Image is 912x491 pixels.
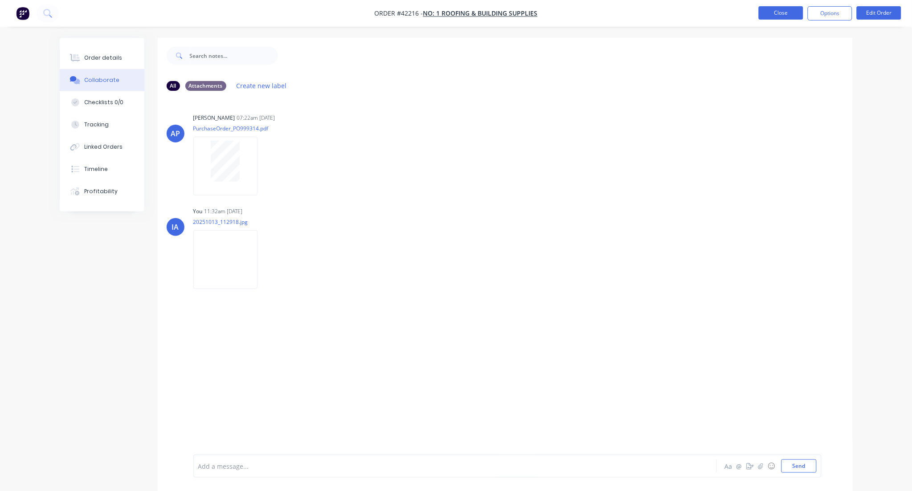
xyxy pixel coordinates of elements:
[193,207,203,215] div: You
[781,459,817,473] button: Send
[185,81,226,91] div: Attachments
[60,47,144,69] button: Order details
[60,136,144,158] button: Linked Orders
[193,125,269,132] p: PurchaseOrder_PO999314.pdf
[857,6,901,20] button: Edit Order
[84,76,119,84] div: Collaborate
[190,47,278,65] input: Search notes...
[204,207,243,215] div: 11:32am [DATE]
[193,114,235,122] div: [PERSON_NAME]
[193,218,266,226] p: 20251013_112918.jpg
[766,461,777,471] button: ☺
[84,187,118,195] div: Profitability
[84,121,109,129] div: Tracking
[60,180,144,203] button: Profitability
[759,6,803,20] button: Close
[172,222,179,232] div: IA
[171,128,180,139] div: AP
[16,7,29,20] img: Factory
[60,114,144,136] button: Tracking
[167,81,180,91] div: All
[84,143,123,151] div: Linked Orders
[423,9,538,18] a: No: 1 Roofing & Building Supplies
[375,9,423,18] span: Order #42216 -
[808,6,852,20] button: Options
[84,98,123,106] div: Checklists 0/0
[60,158,144,180] button: Timeline
[237,114,275,122] div: 07:22am [DATE]
[60,69,144,91] button: Collaborate
[734,461,745,471] button: @
[84,54,122,62] div: Order details
[232,80,291,92] button: Create new label
[60,91,144,114] button: Checklists 0/0
[84,165,108,173] div: Timeline
[724,461,734,471] button: Aa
